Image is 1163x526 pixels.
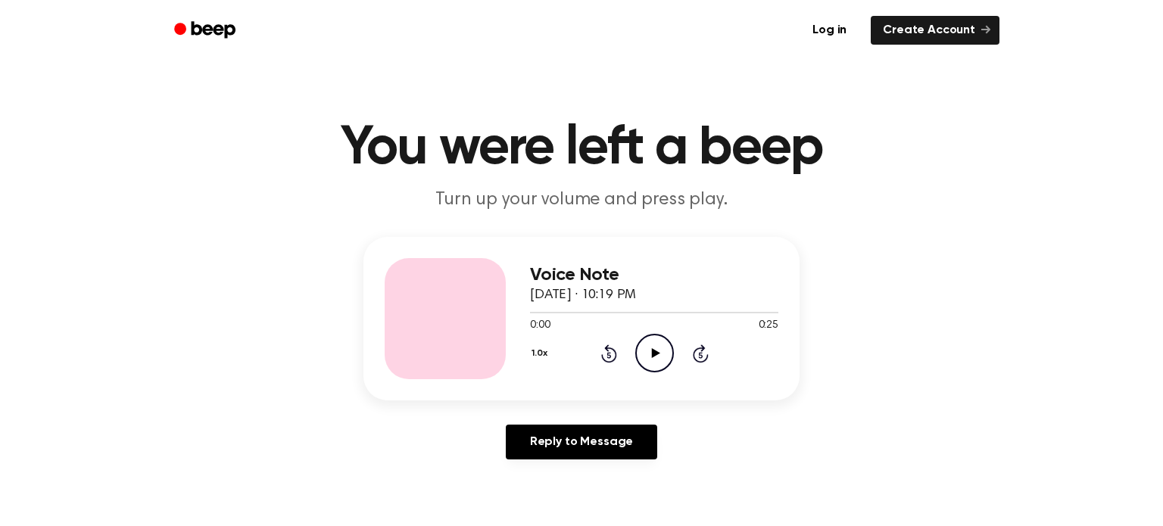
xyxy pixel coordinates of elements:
[506,425,657,459] a: Reply to Message
[291,188,872,213] p: Turn up your volume and press play.
[871,16,999,45] a: Create Account
[194,121,969,176] h1: You were left a beep
[164,16,249,45] a: Beep
[530,288,636,302] span: [DATE] · 10:19 PM
[797,13,862,48] a: Log in
[530,265,778,285] h3: Voice Note
[530,318,550,334] span: 0:00
[530,341,553,366] button: 1.0x
[759,318,778,334] span: 0:25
